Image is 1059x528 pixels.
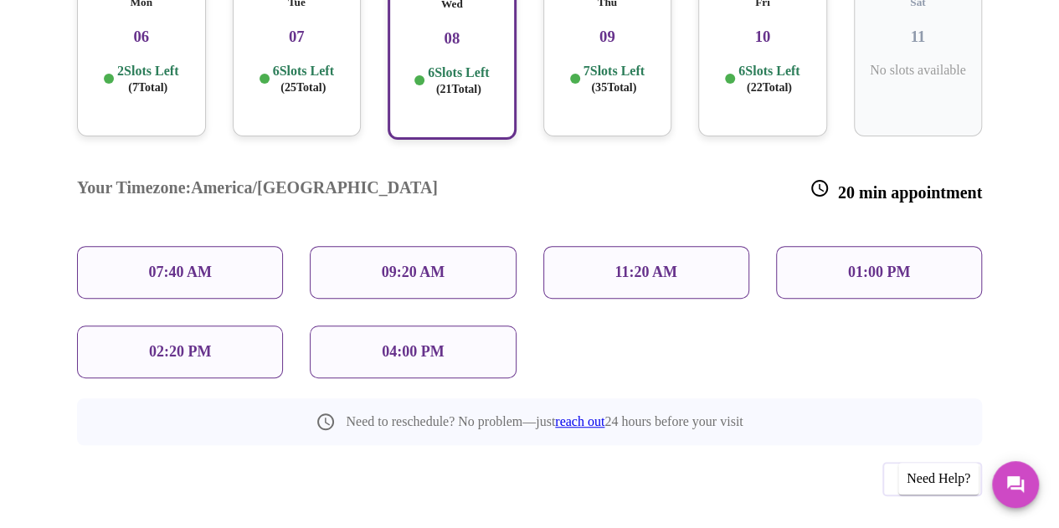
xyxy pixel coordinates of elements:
p: 01:00 PM [848,264,910,281]
button: Previous [882,462,982,495]
p: 02:20 PM [149,343,211,361]
span: ( 25 Total) [280,81,326,94]
a: reach out [555,414,604,428]
p: 6 Slots Left [738,63,799,95]
span: ( 7 Total) [128,81,167,94]
p: 7 Slots Left [583,63,645,95]
p: 04:00 PM [382,343,444,361]
h3: Your Timezone: America/[GEOGRAPHIC_DATA] [77,178,438,202]
h3: 06 [90,28,193,46]
p: 07:40 AM [148,264,212,281]
p: No slots available [867,63,969,78]
h3: 20 min appointment [810,178,982,202]
p: 2 Slots Left [117,63,178,95]
div: Need Help? [898,463,979,495]
h3: 10 [712,28,814,46]
h3: 07 [246,28,348,46]
p: 09:20 AM [382,264,445,281]
h3: 11 [867,28,969,46]
h3: 09 [557,28,659,46]
p: 6 Slots Left [428,64,489,97]
p: 11:20 AM [614,264,677,281]
span: ( 35 Total) [591,81,636,94]
p: 6 Slots Left [273,63,334,95]
button: Messages [992,461,1039,508]
span: ( 22 Total) [747,81,792,94]
h3: 08 [403,29,501,48]
span: ( 21 Total) [436,83,481,95]
p: Need to reschedule? No problem—just 24 hours before your visit [346,414,743,429]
